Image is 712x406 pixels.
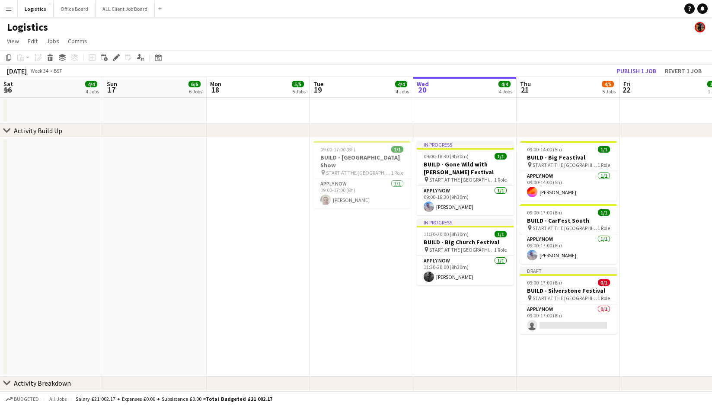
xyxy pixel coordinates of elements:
span: 1/1 [495,231,507,237]
a: Jobs [43,35,63,47]
span: 11:30-20:00 (8h30m) [424,231,469,237]
app-card-role: APPLY NOW1/109:00-17:00 (8h)[PERSON_NAME] [520,234,617,264]
div: In progress [417,219,514,226]
app-user-avatar: Desiree Ramsey [695,22,705,32]
span: 22 [622,85,630,95]
div: Activity Breakdown [14,379,71,387]
button: ALL Client Job Board [96,0,155,17]
span: 09:00-14:00 (5h) [527,146,562,153]
span: 09:00-18:30 (9h30m) [424,153,469,160]
h3: BUILD - Silverstone Festival [520,287,617,294]
app-card-role: APPLY NOW1/109:00-17:00 (8h)[PERSON_NAME] [313,179,410,208]
div: 6 Jobs [189,88,202,95]
span: 4/5 [602,81,614,87]
div: 5 Jobs [292,88,306,95]
span: 17 [105,85,117,95]
div: [DATE] [7,67,27,75]
button: Office Board [54,0,96,17]
div: Activity Build Up [14,126,62,135]
span: 6/6 [188,81,201,87]
span: 4/4 [498,81,511,87]
span: Edit [28,37,38,45]
span: START AT THE [GEOGRAPHIC_DATA] [429,246,494,253]
a: View [3,35,22,47]
span: Fri [623,80,630,88]
div: 4 Jobs [499,88,512,95]
span: 1 Role [597,225,610,231]
span: START AT THE [GEOGRAPHIC_DATA] [429,176,494,183]
div: In progress [417,141,514,148]
span: 1/1 [598,146,610,153]
span: 20 [415,85,429,95]
app-card-role: APPLY NOW1/111:30-20:00 (8h30m)[PERSON_NAME] [417,256,514,285]
span: Sat [3,80,13,88]
span: 4/4 [395,81,407,87]
h3: BUILD - Big Church Festival [417,238,514,246]
span: START AT THE [GEOGRAPHIC_DATA] [533,295,597,301]
app-card-role: APPLY NOW1/109:00-18:30 (9h30m)[PERSON_NAME] [417,186,514,215]
div: BST [54,67,62,74]
span: 5/5 [292,81,304,87]
span: 19 [312,85,323,95]
app-job-card: In progress11:30-20:00 (8h30m)1/1BUILD - Big Church Festival START AT THE [GEOGRAPHIC_DATA]1 Role... [417,219,514,285]
span: START AT THE [GEOGRAPHIC_DATA] [533,225,597,231]
span: 1 Role [391,169,403,176]
span: 09:00-17:00 (8h) [320,146,355,153]
span: Total Budgeted £21 002.17 [206,396,272,402]
span: 1 Role [494,176,507,183]
span: 1 Role [494,246,507,253]
h3: BUILD - Gone Wild with [PERSON_NAME] Festival [417,160,514,176]
span: START AT THE [GEOGRAPHIC_DATA] [326,169,391,176]
div: 5 Jobs [602,88,616,95]
span: Wed [417,80,429,88]
span: Thu [520,80,531,88]
app-job-card: 09:00-17:00 (8h)1/1BUILD - CarFest South START AT THE [GEOGRAPHIC_DATA]1 RoleAPPLY NOW1/109:00-17... [520,204,617,264]
span: All jobs [48,396,68,402]
app-job-card: In progress09:00-18:30 (9h30m)1/1BUILD - Gone Wild with [PERSON_NAME] Festival START AT THE [GEOG... [417,141,514,215]
span: Week 34 [29,67,50,74]
h3: BUILD - CarFest South [520,217,617,224]
app-card-role: APPLY NOW1/109:00-14:00 (5h)[PERSON_NAME] [520,171,617,201]
span: 09:00-17:00 (8h) [527,209,562,216]
span: START AT THE [GEOGRAPHIC_DATA] [533,162,597,168]
span: 18 [209,85,221,95]
span: 1 Role [597,295,610,301]
span: Tue [313,80,323,88]
span: Jobs [46,37,59,45]
h1: Logistics [7,21,48,34]
div: 4 Jobs [396,88,409,95]
span: 21 [519,85,531,95]
app-job-card: 09:00-17:00 (8h)1/1BUILD - [GEOGRAPHIC_DATA] Show START AT THE [GEOGRAPHIC_DATA]1 RoleAPPLY NOW1/... [313,141,410,208]
span: 1/1 [391,146,403,153]
span: 16 [2,85,13,95]
span: 0/1 [598,279,610,286]
div: Draft [520,267,617,274]
a: Comms [64,35,91,47]
div: Salary £21 002.17 + Expenses £0.00 + Subsistence £0.00 = [76,396,272,402]
button: Logistics [18,0,54,17]
app-job-card: Draft09:00-17:00 (8h)0/1BUILD - Silverstone Festival START AT THE [GEOGRAPHIC_DATA]1 RoleAPPLY NO... [520,267,617,334]
app-card-role: APPLY NOW0/109:00-17:00 (8h) [520,304,617,334]
span: View [7,37,19,45]
h3: BUILD - Big Feastival [520,153,617,161]
button: Publish 1 job [613,65,660,77]
h3: BUILD - [GEOGRAPHIC_DATA] Show [313,153,410,169]
button: Revert 1 job [661,65,705,77]
span: 1 Role [597,162,610,168]
button: Budgeted [4,394,40,404]
span: 4/4 [85,81,97,87]
span: Sun [107,80,117,88]
span: 09:00-17:00 (8h) [527,279,562,286]
div: 4 Jobs [86,88,99,95]
span: Comms [68,37,87,45]
app-job-card: 09:00-14:00 (5h)1/1BUILD - Big Feastival START AT THE [GEOGRAPHIC_DATA]1 RoleAPPLY NOW1/109:00-14... [520,141,617,201]
span: Budgeted [14,396,39,402]
a: Edit [24,35,41,47]
span: Mon [210,80,221,88]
